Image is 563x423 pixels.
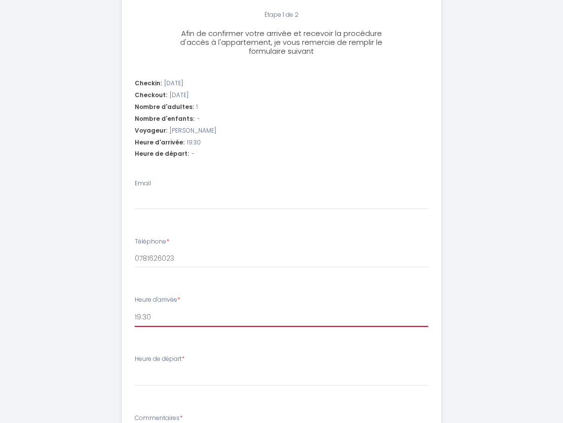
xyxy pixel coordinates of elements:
[135,354,185,364] label: Heure de départ
[135,414,183,423] label: Commentaires
[135,79,162,88] span: Checkin:
[197,114,200,124] span: -
[187,138,201,147] span: 19:30
[135,91,167,100] span: Checkout:
[180,28,382,56] span: Afin de confirmer votre arrivée et recevoir la procédure d'accès à l'appartement, je vous remerci...
[135,114,194,124] span: Nombre d'enfants:
[191,149,194,159] span: -
[135,126,167,136] span: Voyageur:
[264,10,299,19] span: Étape 1 de 2
[170,126,216,136] span: [PERSON_NAME]
[135,179,151,188] label: Email
[135,295,180,305] label: Heure d'arrivée
[164,79,183,88] span: [DATE]
[135,103,194,112] span: Nombre d'adultes:
[135,149,189,159] span: Heure de départ:
[170,91,188,100] span: [DATE]
[135,138,185,147] span: Heure d'arrivée:
[135,237,169,247] label: Téléphone
[196,103,198,112] span: 1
